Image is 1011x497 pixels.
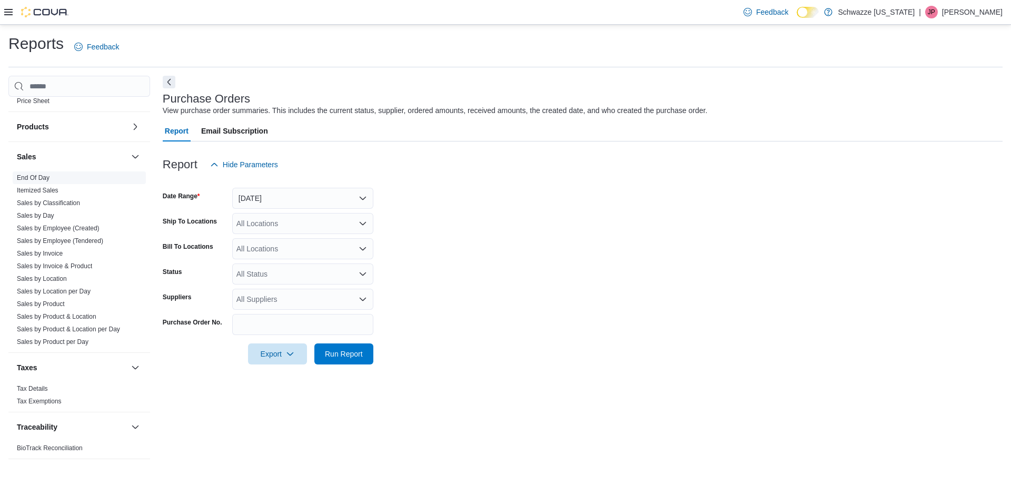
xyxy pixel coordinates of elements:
[17,313,96,320] a: Sales by Product & Location
[254,343,301,364] span: Export
[17,211,54,220] span: Sales by Day
[17,275,67,282] a: Sales by Location
[17,325,120,333] span: Sales by Product & Location per Day
[21,7,68,17] img: Cova
[163,217,217,226] label: Ship To Locations
[8,33,64,54] h1: Reports
[8,171,150,352] div: Sales
[17,287,91,296] span: Sales by Location per Day
[163,242,213,251] label: Bill To Locations
[17,444,83,452] a: BioTrack Reconciliation
[129,421,142,433] button: Traceability
[17,262,92,270] a: Sales by Invoice & Product
[17,300,65,308] a: Sales by Product
[919,6,921,18] p: |
[17,397,62,405] span: Tax Exemptions
[17,199,80,207] a: Sales by Classification
[17,174,49,181] a: End Of Day
[797,7,819,18] input: Dark Mode
[17,224,100,232] span: Sales by Employee (Created)
[17,249,63,258] span: Sales by Invoice
[8,95,150,111] div: Pricing
[163,158,197,171] h3: Report
[206,154,282,175] button: Hide Parameters
[17,422,127,432] button: Traceability
[17,326,120,333] a: Sales by Product & Location per Day
[129,150,142,163] button: Sales
[163,76,175,88] button: Next
[223,159,278,170] span: Hide Parameters
[359,295,367,303] button: Open list of options
[17,187,58,194] a: Itemized Sales
[17,237,103,245] a: Sales by Employee (Tendered)
[17,444,83,452] span: BioTrack Reconciliation
[942,6,1003,18] p: [PERSON_NAME]
[17,362,37,373] h3: Taxes
[17,422,57,432] h3: Traceability
[8,442,150,459] div: Traceability
[129,361,142,374] button: Taxes
[17,250,63,257] a: Sales by Invoice
[17,151,36,162] h3: Sales
[359,270,367,278] button: Open list of options
[17,385,48,392] a: Tax Details
[314,343,373,364] button: Run Report
[248,343,307,364] button: Export
[17,186,58,195] span: Itemized Sales
[163,268,182,276] label: Status
[739,2,792,23] a: Feedback
[838,6,915,18] p: Schwazze [US_STATE]
[359,245,367,253] button: Open list of options
[17,262,92,270] span: Sales by Invoice & Product
[201,120,268,141] span: Email Subscription
[70,36,123,57] a: Feedback
[928,6,935,18] span: JP
[17,121,49,132] h3: Products
[17,97,49,105] a: Price Sheet
[17,151,127,162] button: Sales
[129,120,142,133] button: Products
[756,7,788,17] span: Feedback
[8,382,150,412] div: Taxes
[325,349,363,359] span: Run Report
[17,212,54,219] a: Sales by Day
[17,362,127,373] button: Taxes
[163,105,708,116] div: View purchase order summaries. This includes the current status, supplier, ordered amounts, recei...
[925,6,938,18] div: Jimmy Peters
[163,93,250,105] h3: Purchase Orders
[87,42,119,52] span: Feedback
[17,300,65,308] span: Sales by Product
[359,219,367,228] button: Open list of options
[163,192,200,200] label: Date Range
[232,188,373,209] button: [DATE]
[17,121,127,132] button: Products
[163,318,222,327] label: Purchase Order No.
[17,225,100,232] a: Sales by Employee (Created)
[163,293,192,301] label: Suppliers
[17,288,91,295] a: Sales by Location per Day
[17,338,88,346] a: Sales by Product per Day
[17,398,62,405] a: Tax Exemptions
[165,120,189,141] span: Report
